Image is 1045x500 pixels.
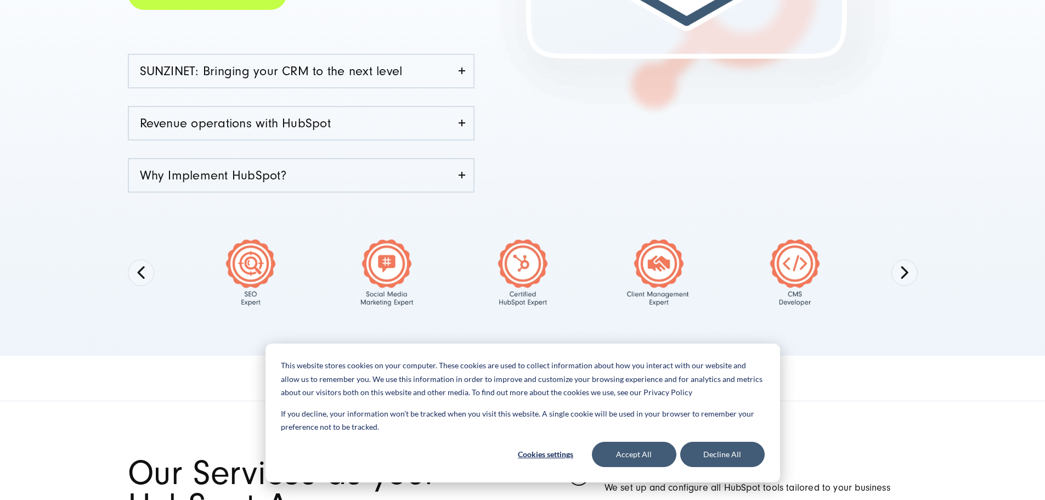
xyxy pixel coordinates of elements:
button: Previous [128,260,154,286]
button: Accept All [592,442,676,467]
a: Revenue operations with HubSpot [129,107,473,139]
img: SEOExperte_EN [196,239,305,306]
p: This website stores cookies on your computer. These cookies are used to collect information about... [281,359,765,400]
img: CllientManagementExperte_EN [605,239,713,306]
img: SoMeMarketingExperte_EN [332,239,441,306]
div: Cookie banner [266,344,780,482]
img: CMSDeveloper_EN [741,239,849,306]
button: Next [891,260,918,286]
button: Decline All [680,442,765,467]
button: Cookies settings [504,442,588,467]
p: If you decline, your information won’t be tracked when you visit this website. A single cookie wi... [281,407,765,434]
a: Why Implement HubSpot? [129,159,473,192]
img: CertifiedHubspotExperte_EN [468,239,577,306]
a: SUNZINET: Bringing your CRM to the next level [129,55,473,87]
